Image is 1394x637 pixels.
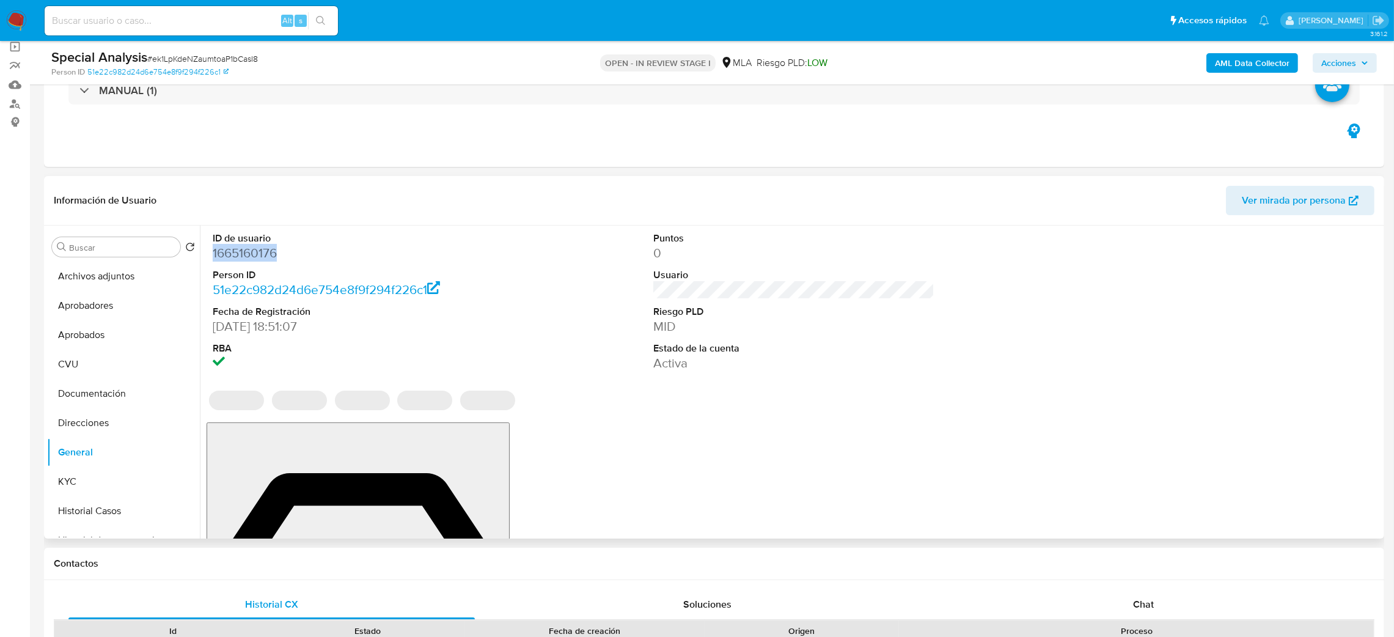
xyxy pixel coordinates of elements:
div: Fecha de creación [474,625,695,637]
span: Riesgo PLD: [757,56,827,70]
dt: Riesgo PLD [653,305,935,318]
dt: Fecha de Registración [213,305,494,318]
button: Aprobadores [47,291,200,320]
dt: Usuario [653,268,935,282]
b: Special Analysis [51,47,147,67]
dt: Estado de la cuenta [653,342,935,355]
a: 51e22c982d24d6e754e8f9f294f226c1 [213,281,440,298]
div: Id [84,625,262,637]
span: 3.161.2 [1370,29,1388,39]
p: OPEN - IN REVIEW STAGE I [600,54,716,72]
dt: RBA [213,342,494,355]
dd: 1665160176 [213,245,494,262]
dd: Activa [653,355,935,372]
span: Ver mirada por persona [1242,186,1346,215]
button: General [47,438,200,467]
h1: Contactos [54,558,1374,570]
b: AML Data Collector [1215,53,1289,73]
h3: MANUAL (1) [99,84,157,97]
a: Notificaciones [1259,15,1269,26]
dt: Person ID [213,268,494,282]
div: MANUAL (1) [68,76,1360,105]
button: AML Data Collector [1206,53,1298,73]
dt: ID de usuario [213,232,494,245]
span: Chat [1133,597,1154,611]
dt: Puntos [653,232,935,245]
a: 51e22c982d24d6e754e8f9f294f226c1 [87,67,229,78]
button: CVU [47,350,200,379]
button: Aprobados [47,320,200,350]
button: Acciones [1313,53,1377,73]
span: # ek1LpKdeNZaumtoaP1bCasI8 [147,53,258,65]
dd: [DATE] 18:51:07 [213,318,494,335]
button: Documentación [47,379,200,408]
p: abril.medzovich@mercadolibre.com [1299,15,1368,26]
span: LOW [807,56,827,70]
button: KYC [47,467,200,496]
span: Soluciones [683,597,732,611]
span: s [299,15,303,26]
button: Archivos adjuntos [47,262,200,291]
button: Ver mirada por persona [1226,186,1374,215]
b: Person ID [51,67,85,78]
button: Volver al orden por defecto [185,242,195,256]
div: MLA [721,56,752,70]
span: Accesos rápidos [1178,14,1247,27]
div: Estado [279,625,457,637]
input: Buscar usuario o caso... [45,13,338,29]
span: Acciones [1321,53,1356,73]
h1: Información de Usuario [54,194,156,207]
button: Historial Casos [47,496,200,526]
div: Proceso [908,625,1365,637]
button: search-icon [308,12,333,29]
button: Historial de conversaciones [47,526,200,555]
input: Buscar [69,242,175,253]
button: Direcciones [47,408,200,438]
span: Alt [282,15,292,26]
dd: MID [653,318,935,335]
button: Buscar [57,242,67,252]
dd: 0 [653,245,935,262]
a: Salir [1372,14,1385,27]
div: Origen [713,625,891,637]
span: Historial CX [245,597,298,611]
